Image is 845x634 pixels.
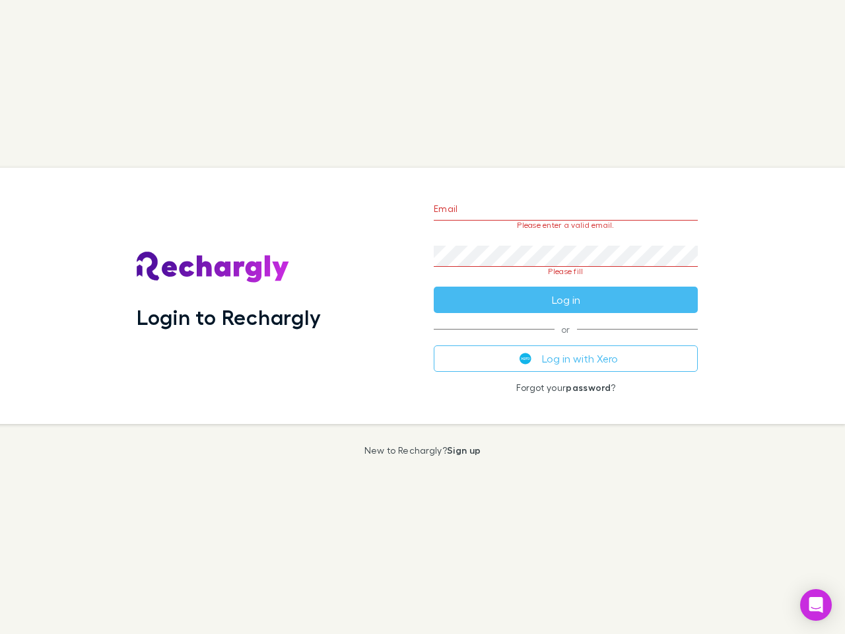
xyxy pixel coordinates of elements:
button: Log in with Xero [434,345,698,372]
a: password [566,382,611,393]
img: Xero's logo [520,353,531,365]
p: Please enter a valid email. [434,221,698,230]
p: New to Rechargly? [364,445,481,456]
img: Rechargly's Logo [137,252,290,283]
a: Sign up [447,444,481,456]
p: Please fill [434,267,698,276]
div: Open Intercom Messenger [800,589,832,621]
p: Forgot your ? [434,382,698,393]
h1: Login to Rechargly [137,304,321,330]
button: Log in [434,287,698,313]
